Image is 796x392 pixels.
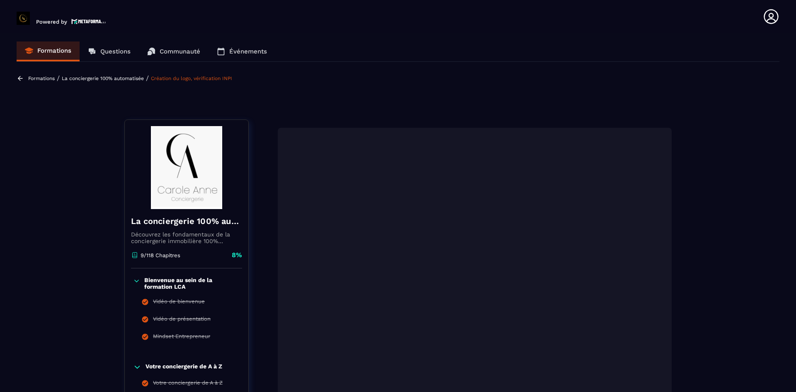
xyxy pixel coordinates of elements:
[144,277,240,290] p: Bienvenue au sein de la formation LCA
[151,75,232,81] a: Création du logo, vérification INPI
[36,19,67,25] p: Powered by
[146,74,149,82] span: /
[153,298,205,307] div: Vidéo de bienvenue
[37,47,71,54] p: Formations
[17,41,80,61] a: Formations
[141,252,180,258] p: 9/118 Chapitres
[131,126,242,209] img: banner
[153,333,210,342] div: Mindset Entrepreneur
[131,231,242,244] p: Découvrez les fondamentaux de la conciergerie immobilière 100% automatisée. Cette formation est c...
[153,380,223,389] div: Votre conciergerie de A à Z
[62,75,144,81] a: La conciergerie 100% automatisée
[17,12,30,25] img: logo-branding
[146,363,222,371] p: Votre conciergerie de A à Z
[71,18,106,25] img: logo
[57,74,60,82] span: /
[28,75,55,81] a: Formations
[153,316,211,325] div: Vidéo de présentation
[100,48,131,55] p: Questions
[209,41,275,61] a: Événements
[160,48,200,55] p: Communauté
[232,251,242,260] p: 8%
[80,41,139,61] a: Questions
[139,41,209,61] a: Communauté
[131,215,242,227] h4: La conciergerie 100% automatisée
[229,48,267,55] p: Événements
